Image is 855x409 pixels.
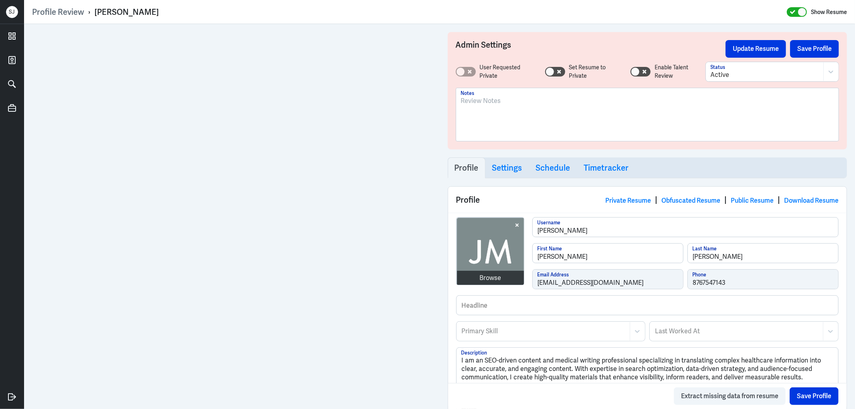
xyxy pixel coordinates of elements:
[533,218,839,237] input: Username
[95,7,159,17] div: [PERSON_NAME]
[536,163,570,173] h3: Schedule
[32,7,84,17] a: Profile Review
[448,187,847,213] div: Profile
[661,196,720,205] a: Obfuscated Resume
[790,387,839,405] button: Save Profile
[605,194,839,206] div: | | |
[457,348,839,391] textarea: I am an SEO-driven content and medical writing professional specializing in translating complex h...
[726,40,786,58] button: Update Resume
[655,63,705,80] label: Enable Talent Review
[584,163,629,173] h3: Timetracker
[455,163,479,173] h3: Profile
[456,40,726,58] h3: Admin Settings
[674,387,786,405] button: Extract missing data from resume
[790,40,839,58] button: Save Profile
[84,7,95,17] p: ›
[569,63,623,80] label: Set Resume to Private
[457,296,839,315] input: Headline
[688,244,838,263] input: Last Name
[32,32,432,401] iframe: https://ppcdn.hiredigital.com/register/f4898e7c/resumes/549218425/JuveriyaMomin-RESUME.pdf?Expire...
[6,6,18,18] div: S J
[533,270,683,289] input: Email Address
[605,196,651,205] a: Private Resume
[492,163,522,173] h3: Settings
[480,63,537,80] label: User Requested Private
[533,244,683,263] input: First Name
[811,7,847,17] label: Show Resume
[688,270,838,289] input: Phone
[731,196,774,205] a: Public Resume
[457,218,524,285] img: avatar.jpg
[784,196,839,205] a: Download Resume
[480,273,501,283] div: Browse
